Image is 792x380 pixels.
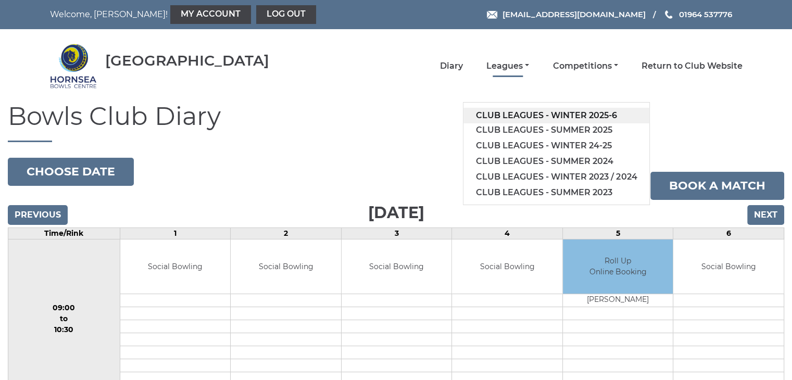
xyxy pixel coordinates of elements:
span: [EMAIL_ADDRESS][DOMAIN_NAME] [502,9,645,19]
input: Next [747,205,784,225]
a: Book a match [650,172,784,200]
a: Club leagues - Winter 2023 / 2024 [463,169,649,185]
td: Social Bowling [231,239,341,294]
td: 6 [673,227,784,239]
a: Club leagues - Summer 2023 [463,185,649,200]
td: 5 [562,227,673,239]
a: Phone us 01964 537776 [663,8,732,20]
img: Email [487,11,497,19]
a: Email [EMAIL_ADDRESS][DOMAIN_NAME] [487,8,645,20]
td: 2 [231,227,342,239]
span: 01964 537776 [678,9,732,19]
td: Social Bowling [342,239,452,294]
a: Leagues [486,60,529,72]
a: Club leagues - Summer 2024 [463,154,649,169]
td: Social Bowling [120,239,231,294]
td: Social Bowling [673,239,784,294]
a: Competitions [552,60,618,72]
td: Time/Rink [8,227,120,239]
ul: Leagues [463,102,650,205]
a: Return to Club Website [642,60,743,72]
input: Previous [8,205,68,225]
td: Social Bowling [452,239,562,294]
td: 3 [341,227,452,239]
h1: Bowls Club Diary [8,103,784,142]
a: Club leagues - Winter 2025-6 [463,108,649,123]
a: Diary [440,60,463,72]
td: 1 [120,227,231,239]
button: Choose date [8,158,134,186]
td: 4 [452,227,563,239]
img: Hornsea Bowls Centre [50,43,97,90]
a: Club leagues - Winter 24-25 [463,138,649,154]
div: [GEOGRAPHIC_DATA] [105,53,269,69]
nav: Welcome, [PERSON_NAME]! [50,5,330,24]
a: My Account [170,5,251,24]
td: [PERSON_NAME] [563,294,673,307]
a: Log out [256,5,316,24]
a: Club leagues - Summer 2025 [463,122,649,138]
img: Phone us [665,10,672,19]
td: Roll Up Online Booking [563,239,673,294]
